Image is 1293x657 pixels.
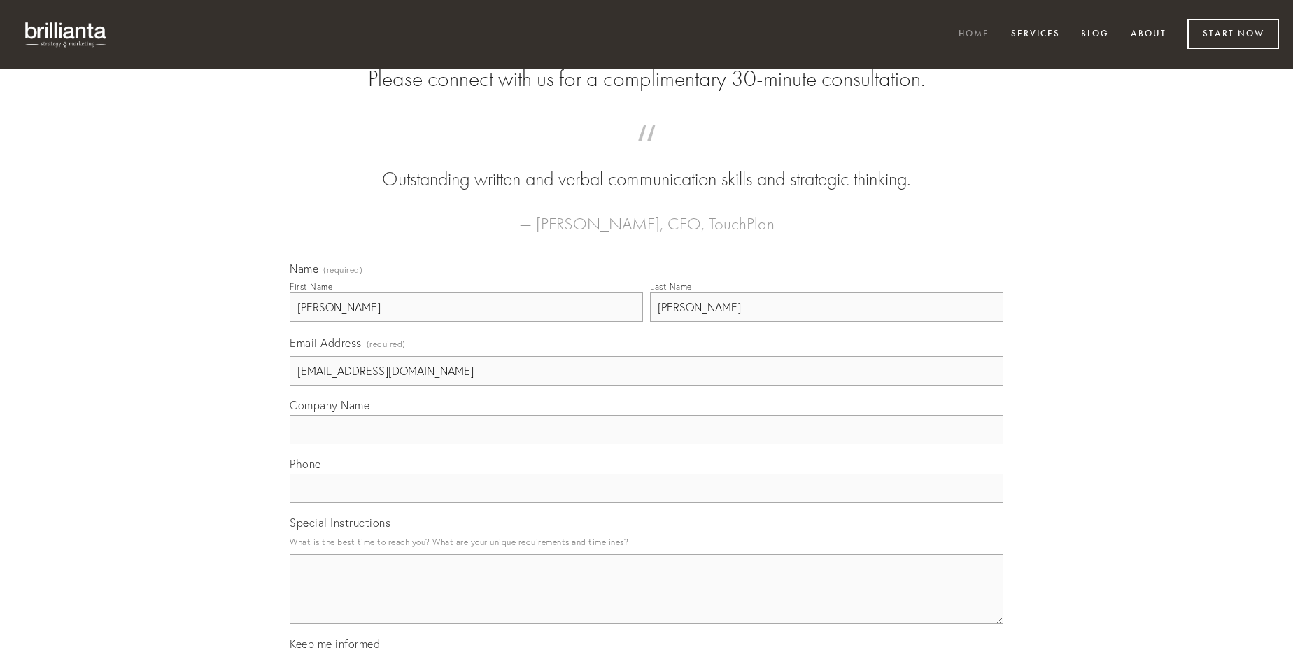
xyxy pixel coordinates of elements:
[1187,19,1279,49] a: Start Now
[1072,23,1118,46] a: Blog
[290,398,369,412] span: Company Name
[312,193,981,238] figcaption: — [PERSON_NAME], CEO, TouchPlan
[367,334,406,353] span: (required)
[290,262,318,276] span: Name
[1122,23,1175,46] a: About
[290,281,332,292] div: First Name
[312,139,981,193] blockquote: Outstanding written and verbal communication skills and strategic thinking.
[323,266,362,274] span: (required)
[290,637,380,651] span: Keep me informed
[949,23,998,46] a: Home
[290,457,321,471] span: Phone
[290,516,390,530] span: Special Instructions
[14,14,119,55] img: brillianta - research, strategy, marketing
[650,281,692,292] div: Last Name
[290,336,362,350] span: Email Address
[1002,23,1069,46] a: Services
[290,532,1003,551] p: What is the best time to reach you? What are your unique requirements and timelines?
[312,139,981,166] span: “
[290,66,1003,92] h2: Please connect with us for a complimentary 30-minute consultation.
